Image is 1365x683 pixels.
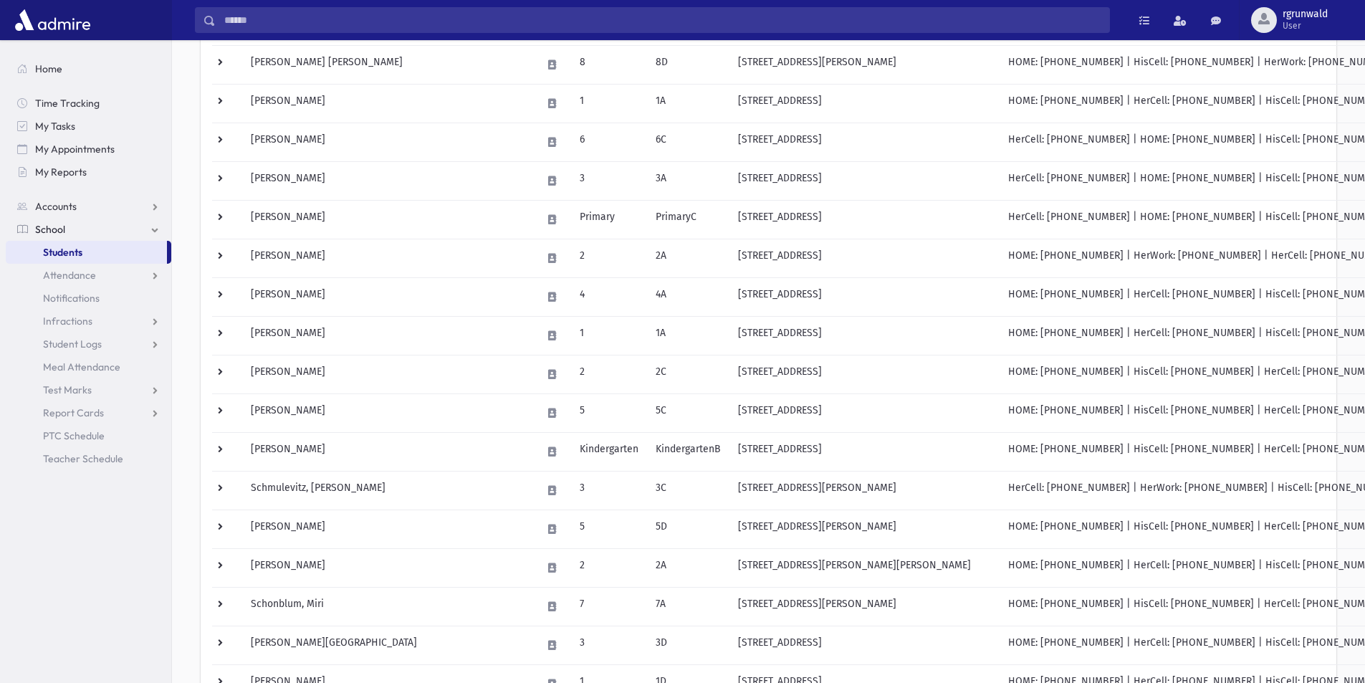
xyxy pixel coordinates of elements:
[647,548,729,587] td: 2A
[647,84,729,123] td: 1A
[242,200,533,239] td: [PERSON_NAME]
[729,355,1000,393] td: [STREET_ADDRESS]
[6,138,171,161] a: My Appointments
[242,471,533,510] td: Schmulevitz, [PERSON_NAME]
[571,45,647,84] td: 8
[571,355,647,393] td: 2
[6,447,171,470] a: Teacher Schedule
[242,510,533,548] td: [PERSON_NAME]
[6,424,171,447] a: PTC Schedule
[729,161,1000,200] td: [STREET_ADDRESS]
[571,393,647,432] td: 5
[43,406,104,419] span: Report Cards
[571,587,647,626] td: 7
[1283,20,1328,32] span: User
[6,333,171,355] a: Student Logs
[571,277,647,316] td: 4
[571,432,647,471] td: Kindergarten
[6,57,171,80] a: Home
[35,62,62,75] span: Home
[571,471,647,510] td: 3
[729,432,1000,471] td: [STREET_ADDRESS]
[43,246,82,259] span: Students
[729,45,1000,84] td: [STREET_ADDRESS][PERSON_NAME]
[242,316,533,355] td: [PERSON_NAME]
[6,92,171,115] a: Time Tracking
[571,548,647,587] td: 2
[43,452,123,465] span: Teacher Schedule
[242,355,533,393] td: [PERSON_NAME]
[647,432,729,471] td: KindergartenB
[571,316,647,355] td: 1
[6,401,171,424] a: Report Cards
[647,587,729,626] td: 7A
[242,393,533,432] td: [PERSON_NAME]
[242,45,533,84] td: [PERSON_NAME] [PERSON_NAME]
[647,277,729,316] td: 4A
[647,161,729,200] td: 3A
[35,97,100,110] span: Time Tracking
[571,200,647,239] td: Primary
[647,626,729,664] td: 3D
[242,432,533,471] td: [PERSON_NAME]
[6,378,171,401] a: Test Marks
[242,277,533,316] td: [PERSON_NAME]
[43,315,92,328] span: Infractions
[571,239,647,277] td: 2
[242,587,533,626] td: Schonblum, Miri
[571,626,647,664] td: 3
[647,510,729,548] td: 5D
[43,292,100,305] span: Notifications
[647,316,729,355] td: 1A
[35,120,75,133] span: My Tasks
[6,241,167,264] a: Students
[6,287,171,310] a: Notifications
[729,626,1000,664] td: [STREET_ADDRESS]
[571,123,647,161] td: 6
[729,471,1000,510] td: [STREET_ADDRESS][PERSON_NAME]
[43,338,102,350] span: Student Logs
[1283,9,1328,20] span: rgrunwald
[242,84,533,123] td: [PERSON_NAME]
[43,383,92,396] span: Test Marks
[729,277,1000,316] td: [STREET_ADDRESS]
[6,310,171,333] a: Infractions
[242,123,533,161] td: [PERSON_NAME]
[43,269,96,282] span: Attendance
[647,355,729,393] td: 2C
[571,510,647,548] td: 5
[729,84,1000,123] td: [STREET_ADDRESS]
[647,45,729,84] td: 8D
[35,166,87,178] span: My Reports
[571,161,647,200] td: 3
[647,200,729,239] td: PrimaryC
[729,200,1000,239] td: [STREET_ADDRESS]
[647,239,729,277] td: 2A
[216,7,1109,33] input: Search
[6,195,171,218] a: Accounts
[35,200,77,213] span: Accounts
[6,161,171,183] a: My Reports
[242,161,533,200] td: [PERSON_NAME]
[729,239,1000,277] td: [STREET_ADDRESS]
[571,84,647,123] td: 1
[729,393,1000,432] td: [STREET_ADDRESS]
[242,626,533,664] td: [PERSON_NAME][GEOGRAPHIC_DATA]
[729,510,1000,548] td: [STREET_ADDRESS][PERSON_NAME]
[729,548,1000,587] td: [STREET_ADDRESS][PERSON_NAME][PERSON_NAME]
[242,548,533,587] td: [PERSON_NAME]
[729,123,1000,161] td: [STREET_ADDRESS]
[6,264,171,287] a: Attendance
[11,6,94,34] img: AdmirePro
[647,471,729,510] td: 3C
[6,218,171,241] a: School
[35,143,115,156] span: My Appointments
[43,360,120,373] span: Meal Attendance
[242,239,533,277] td: [PERSON_NAME]
[6,355,171,378] a: Meal Attendance
[35,223,65,236] span: School
[43,429,105,442] span: PTC Schedule
[729,316,1000,355] td: [STREET_ADDRESS]
[729,587,1000,626] td: [STREET_ADDRESS][PERSON_NAME]
[647,393,729,432] td: 5C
